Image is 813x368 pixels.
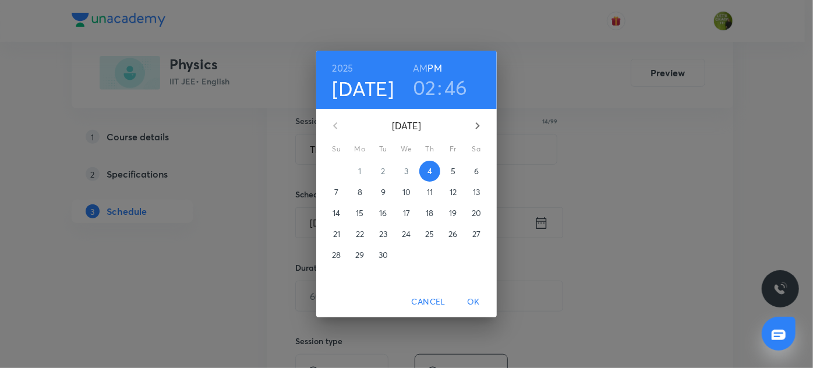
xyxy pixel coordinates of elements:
p: 8 [358,186,362,198]
p: 18 [426,207,433,219]
button: 20 [466,203,487,224]
button: 21 [326,224,347,245]
button: 23 [373,224,394,245]
p: 30 [379,249,388,261]
button: 11 [419,182,440,203]
p: 4 [427,165,432,177]
button: 26 [443,224,464,245]
p: 14 [333,207,340,219]
button: 4 [419,161,440,182]
p: 27 [472,228,480,240]
button: 46 [444,75,468,100]
p: 9 [381,186,386,198]
button: 27 [466,224,487,245]
button: 9 [373,182,394,203]
p: 26 [448,228,457,240]
span: Cancel [412,295,446,309]
button: 5 [443,161,464,182]
p: 20 [472,207,481,219]
p: 15 [356,207,363,219]
p: 10 [402,186,411,198]
p: 22 [356,228,364,240]
button: Cancel [407,291,450,313]
button: AM [413,60,427,76]
span: Sa [466,143,487,155]
p: 11 [427,186,433,198]
span: Fr [443,143,464,155]
button: 17 [396,203,417,224]
button: 7 [326,182,347,203]
p: [DATE] [349,119,464,133]
p: 13 [473,186,480,198]
span: Tu [373,143,394,155]
button: 2025 [333,60,354,76]
button: 18 [419,203,440,224]
p: 5 [451,165,455,177]
p: 19 [449,207,457,219]
p: 12 [450,186,457,198]
button: 12 [443,182,464,203]
button: 14 [326,203,347,224]
button: PM [428,60,442,76]
p: 21 [333,228,340,240]
button: 30 [373,245,394,266]
span: We [396,143,417,155]
button: 02 [413,75,436,100]
button: 22 [349,224,370,245]
button: 19 [443,203,464,224]
span: Su [326,143,347,155]
button: OK [455,291,492,313]
p: 25 [425,228,434,240]
p: 16 [379,207,387,219]
p: 24 [402,228,411,240]
span: Mo [349,143,370,155]
p: 29 [355,249,364,261]
button: 25 [419,224,440,245]
button: 8 [349,182,370,203]
p: 17 [403,207,410,219]
button: 24 [396,224,417,245]
p: 6 [474,165,479,177]
button: 10 [396,182,417,203]
button: 15 [349,203,370,224]
button: 28 [326,245,347,266]
button: 16 [373,203,394,224]
button: [DATE] [333,76,394,101]
span: Th [419,143,440,155]
span: OK [459,295,487,309]
p: 7 [334,186,338,198]
h3: : [437,75,442,100]
button: 13 [466,182,487,203]
button: 6 [466,161,487,182]
p: 28 [332,249,341,261]
p: 23 [379,228,387,240]
button: 29 [349,245,370,266]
